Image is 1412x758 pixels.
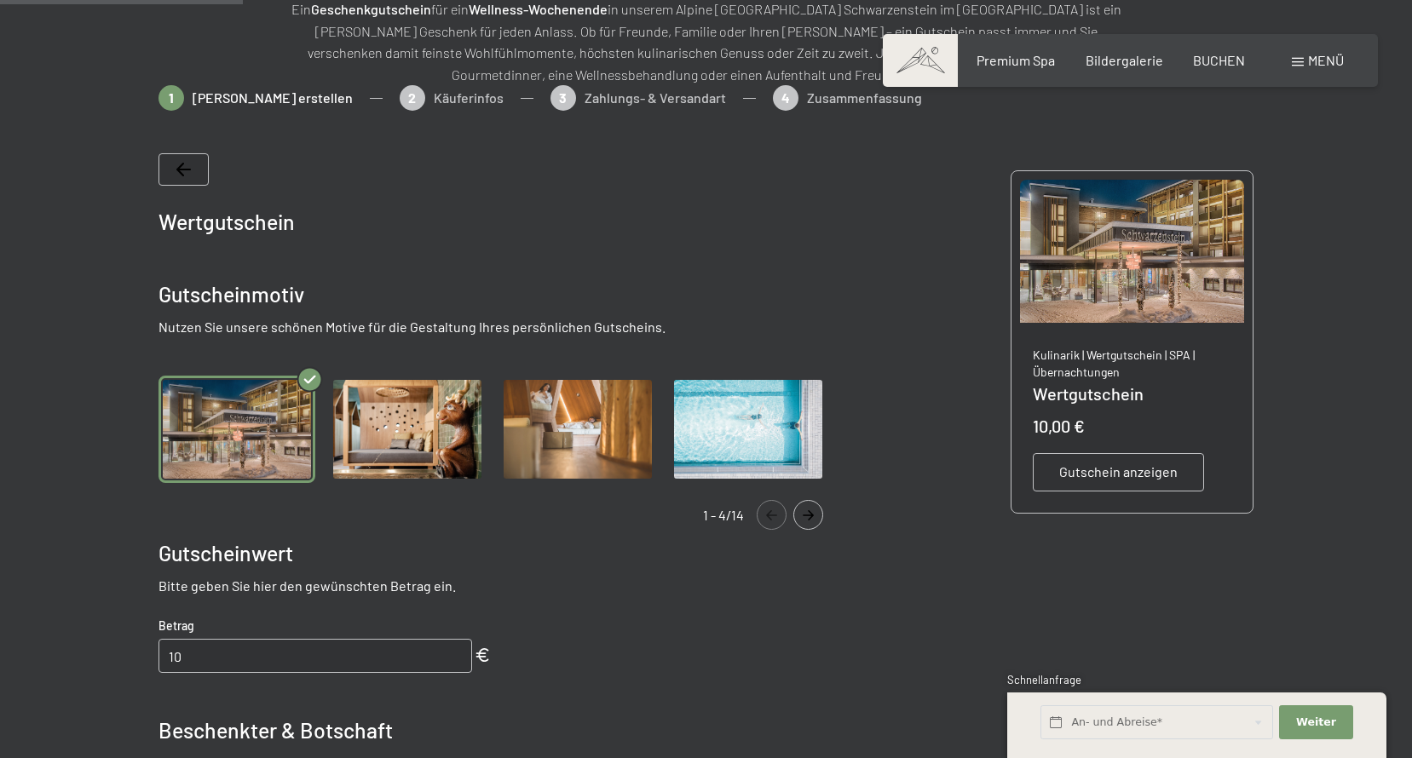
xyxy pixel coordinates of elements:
span: Schnellanfrage [1007,673,1081,686]
span: Weiter [1296,715,1336,730]
a: Premium Spa [977,52,1055,68]
a: Bildergalerie [1086,52,1163,68]
a: BUCHEN [1193,52,1245,68]
span: Einwilligung Marketing* [543,420,683,437]
strong: Geschenkgutschein [311,1,431,17]
button: Weiter [1279,705,1352,740]
span: 1 [1006,716,1010,731]
span: Menü [1308,52,1344,68]
strong: Wellness-Wochenende [469,1,608,17]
